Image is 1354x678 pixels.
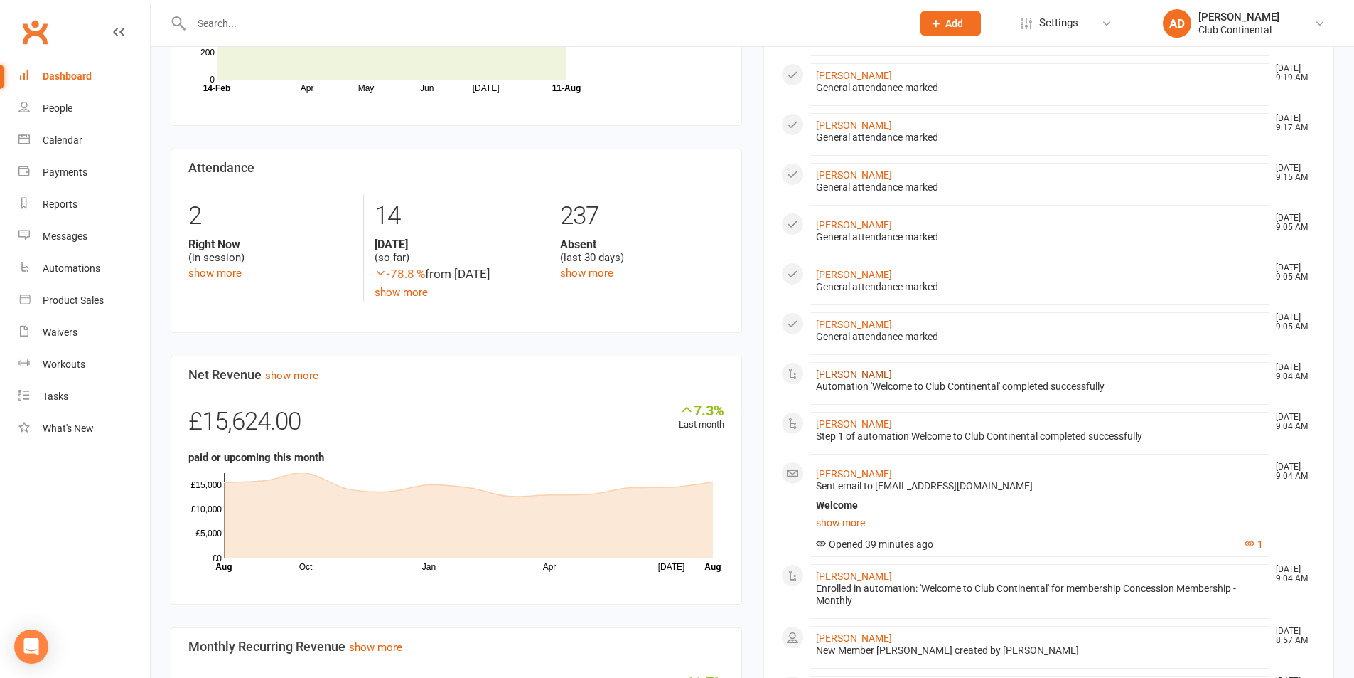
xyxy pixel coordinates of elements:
h3: Attendance [188,161,724,175]
div: from [DATE] [375,265,538,284]
a: Automations [18,253,150,285]
span: Sent email to [EMAIL_ADDRESS][DOMAIN_NAME] [816,480,1033,492]
a: Waivers [18,317,150,349]
div: Messages [43,231,87,242]
a: [PERSON_NAME] [816,169,892,181]
a: Workouts [18,349,150,381]
div: Calendar [43,134,82,146]
div: Product Sales [43,295,104,306]
div: 237 [560,195,724,238]
a: [PERSON_NAME] [816,369,892,380]
div: Payments [43,166,87,178]
div: General attendance marked [816,132,1264,144]
a: [PERSON_NAME] [816,120,892,131]
a: show more [816,513,1264,533]
a: [PERSON_NAME] [816,219,892,231]
a: Messages [18,221,150,253]
a: show more [188,267,242,280]
div: Automation 'Welcome to Club Continental' completed successfully [816,381,1264,393]
time: [DATE] 9:19 AM [1269,64,1316,83]
div: 2 [188,195,353,238]
a: Payments [18,157,150,189]
div: Dashboard [43,70,92,82]
strong: paid or upcoming this month [188,451,324,464]
time: [DATE] 9:05 AM [1269,213,1316,232]
time: [DATE] 9:04 AM [1269,363,1316,381]
a: show more [375,286,428,299]
time: [DATE] 9:17 AM [1269,114,1316,132]
time: [DATE] 9:04 AM [1269,565,1316,583]
a: Product Sales [18,285,150,317]
a: [PERSON_NAME] [816,418,892,430]
div: (in session) [188,238,353,265]
button: Add [920,11,981,36]
time: [DATE] 9:04 AM [1269,462,1316,481]
time: [DATE] 9:05 AM [1269,313,1316,332]
div: New Member [PERSON_NAME] created by [PERSON_NAME] [816,645,1264,657]
a: [PERSON_NAME] [816,571,892,582]
a: Calendar [18,125,150,157]
a: Reports [18,189,150,221]
a: [PERSON_NAME] [816,468,892,480]
time: [DATE] 9:15 AM [1269,164,1316,182]
a: [PERSON_NAME] [816,319,892,330]
time: [DATE] 9:04 AM [1269,413,1316,431]
div: Tasks [43,391,68,402]
div: Workouts [43,359,85,370]
span: Settings [1039,7,1078,39]
a: [PERSON_NAME] [816,632,892,644]
div: What's New [43,423,94,434]
div: Last month [679,402,724,433]
time: [DATE] 9:05 AM [1269,263,1316,282]
div: (last 30 days) [560,238,724,265]
a: What's New [18,413,150,445]
div: [PERSON_NAME] [1198,11,1279,23]
div: Enrolled in automation: 'Welcome to Club Continental' for membership Concession Membership - Monthly [816,583,1264,607]
div: Automations [43,263,100,274]
div: Open Intercom Messenger [14,630,48,664]
strong: [DATE] [375,238,538,251]
time: [DATE] 8:57 AM [1269,627,1316,645]
a: show more [560,267,613,280]
a: [PERSON_NAME] [816,269,892,280]
div: General attendance marked [816,231,1264,243]
div: Welcome [816,499,1264,512]
strong: Absent [560,238,724,251]
div: 7.3% [679,402,724,418]
div: General attendance marked [816,181,1264,194]
strong: Right Now [188,238,353,251]
div: AD [1163,9,1191,38]
div: General attendance marked [816,331,1264,343]
span: -78.8 % [375,267,425,281]
a: show more [349,641,402,654]
h3: Net Revenue [188,368,724,382]
div: Waivers [43,327,77,338]
div: People [43,102,72,114]
div: Reports [43,198,77,210]
button: 1 [1245,539,1263,551]
div: Club Continental [1198,23,1279,36]
a: [PERSON_NAME] [816,70,892,81]
div: (so far) [375,238,538,265]
div: General attendance marked [816,82,1264,94]
div: 14 [375,195,538,238]
div: £15,624.00 [188,402,724,449]
a: Clubworx [17,14,53,50]
a: People [18,92,150,125]
span: Opened 39 minutes ago [816,539,933,550]
a: show more [265,369,318,382]
input: Search... [187,14,902,33]
h3: Monthly Recurring Revenue [188,640,724,654]
div: Step 1 of automation Welcome to Club Continental completed successfully [816,430,1264,443]
a: Dashboard [18,60,150,92]
a: Tasks [18,381,150,413]
div: General attendance marked [816,281,1264,293]
span: Add [945,18,963,29]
